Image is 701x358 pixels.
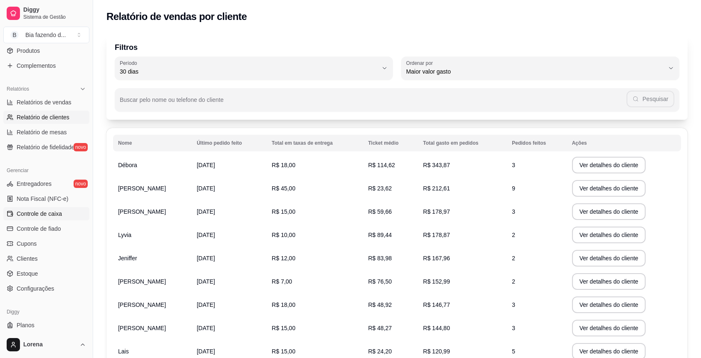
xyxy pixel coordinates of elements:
span: R$ 24,20 [368,348,392,355]
span: Relatório de mesas [17,128,67,136]
span: Lyvia [118,232,131,238]
span: R$ 89,44 [368,232,392,238]
span: R$ 59,66 [368,208,392,215]
span: R$ 178,97 [423,208,450,215]
p: Filtros [115,42,679,53]
span: 3 [512,325,515,331]
button: Ver detalhes do cliente [572,180,646,197]
th: Pedidos feitos [507,135,567,151]
span: Relatórios [7,86,29,92]
span: Maior valor gasto [406,67,664,76]
button: Lorena [3,335,89,355]
span: R$ 212,61 [423,185,450,192]
span: R$ 48,92 [368,301,392,308]
span: R$ 12,00 [272,255,296,262]
span: Diggy [23,6,86,14]
button: Select a team [3,27,89,43]
span: Cupons [17,239,37,248]
span: R$ 23,62 [368,185,392,192]
span: 2 [512,255,515,262]
span: [PERSON_NAME] [118,325,166,331]
a: Produtos [3,44,89,57]
label: Ordenar por [406,59,436,67]
span: Nota Fiscal (NFC-e) [17,195,68,203]
a: Planos [3,318,89,332]
div: Bia fazendo d ... [25,31,66,39]
span: R$ 83,98 [368,255,392,262]
a: Clientes [3,252,89,265]
button: Ver detalhes do cliente [572,250,646,267]
h2: Relatório de vendas por cliente [106,10,247,23]
span: R$ 343,87 [423,162,450,168]
a: Configurações [3,282,89,295]
span: Jeniffer [118,255,137,262]
a: Entregadoresnovo [3,177,89,190]
span: Relatório de clientes [17,113,69,121]
span: Controle de fiado [17,225,61,233]
th: Último pedido feito [192,135,267,151]
span: [PERSON_NAME] [118,301,166,308]
span: [PERSON_NAME] [118,208,166,215]
span: 2 [512,278,515,285]
span: R$ 167,96 [423,255,450,262]
span: 3 [512,162,515,168]
span: R$ 146,77 [423,301,450,308]
span: Lais [118,348,129,355]
span: Relatório de fidelidade [17,143,74,151]
span: Relatórios de vendas [17,98,72,106]
a: Relatórios de vendas [3,96,89,109]
span: Sistema de Gestão [23,14,86,20]
span: 9 [512,185,515,192]
span: R$ 144,80 [423,325,450,331]
th: Total gasto em pedidos [418,135,507,151]
a: Cupons [3,237,89,250]
span: Planos [17,321,35,329]
a: Relatório de fidelidadenovo [3,141,89,154]
button: Ver detalhes do cliente [572,157,646,173]
span: R$ 18,00 [272,162,296,168]
button: Período30 dias [115,57,393,80]
span: [DATE] [197,301,215,308]
a: Nota Fiscal (NFC-e) [3,192,89,205]
span: Débora [118,162,137,168]
span: [DATE] [197,348,215,355]
button: Ver detalhes do cliente [572,203,646,220]
span: [DATE] [197,278,215,285]
th: Total em taxas de entrega [267,135,363,151]
span: [DATE] [197,185,215,192]
span: [DATE] [197,208,215,215]
span: Complementos [17,62,56,70]
span: [DATE] [197,162,215,168]
span: Estoque [17,269,38,278]
span: R$ 76,50 [368,278,392,285]
span: 3 [512,208,515,215]
span: Entregadores [17,180,52,188]
span: R$ 7,00 [272,278,292,285]
a: DiggySistema de Gestão [3,3,89,23]
a: Controle de caixa [3,207,89,220]
th: Nome [113,135,192,151]
span: 30 dias [120,67,378,76]
span: R$ 18,00 [272,301,296,308]
button: Ordenar porMaior valor gasto [401,57,679,80]
span: R$ 178,87 [423,232,450,238]
span: R$ 45,00 [272,185,296,192]
span: R$ 114,62 [368,162,395,168]
input: Buscar pelo nome ou telefone do cliente [120,99,627,107]
span: R$ 15,00 [272,208,296,215]
th: Ações [567,135,681,151]
div: Gerenciar [3,164,89,177]
span: R$ 15,00 [272,348,296,355]
span: R$ 10,00 [272,232,296,238]
span: R$ 152,99 [423,278,450,285]
span: 2 [512,232,515,238]
span: R$ 15,00 [272,325,296,331]
span: Configurações [17,284,54,293]
span: [DATE] [197,232,215,238]
label: Período [120,59,140,67]
span: [DATE] [197,255,215,262]
span: [PERSON_NAME] [118,278,166,285]
span: 5 [512,348,515,355]
button: Ver detalhes do cliente [572,296,646,313]
a: Complementos [3,59,89,72]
